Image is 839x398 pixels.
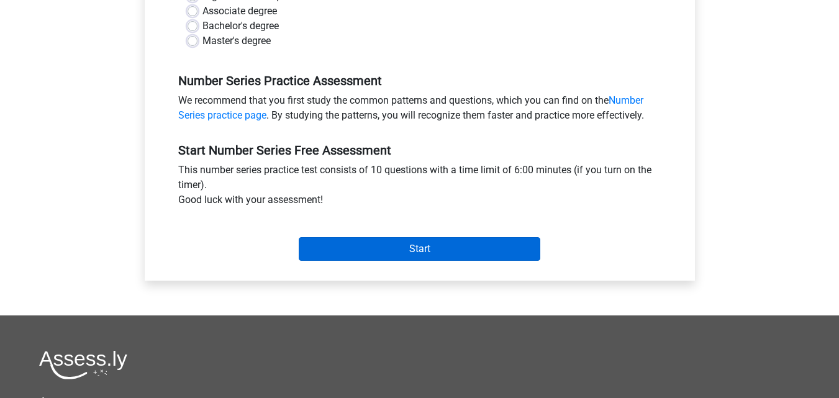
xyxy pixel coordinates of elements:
[202,19,279,34] label: Bachelor's degree
[39,350,127,379] img: Assessly logo
[178,73,661,88] h5: Number Series Practice Assessment
[169,93,671,128] div: We recommend that you first study the common patterns and questions, which you can find on the . ...
[202,34,271,48] label: Master's degree
[299,237,540,261] input: Start
[202,4,277,19] label: Associate degree
[178,94,643,121] a: Number Series practice page
[178,143,661,158] h5: Start Number Series Free Assessment
[169,163,671,212] div: This number series practice test consists of 10 questions with a time limit of 6:00 minutes (if y...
